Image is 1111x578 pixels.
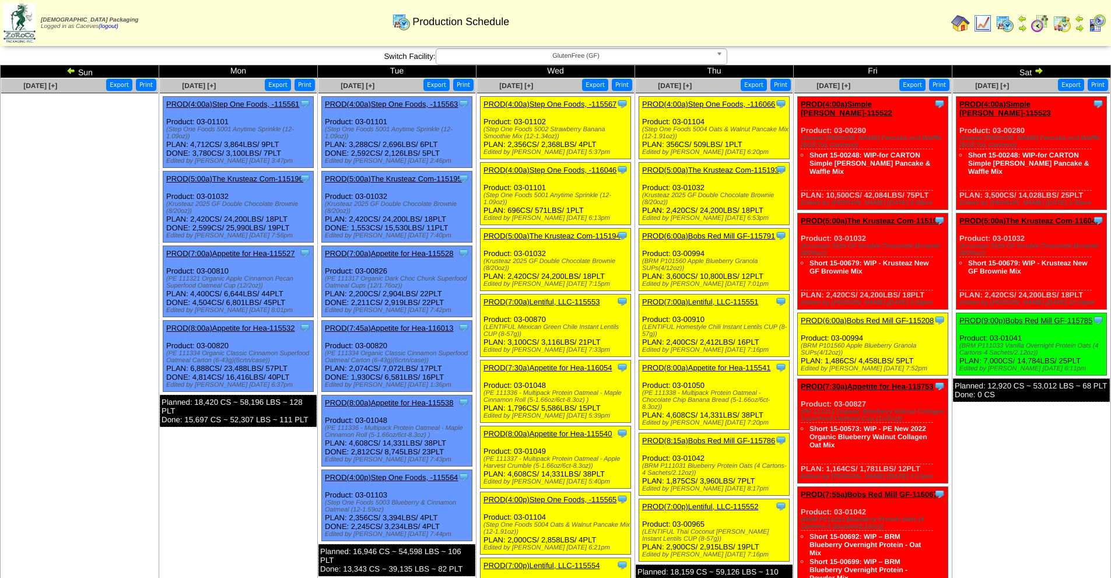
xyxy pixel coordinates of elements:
[801,243,948,257] div: (Krusteaz 2025 GF Double Chocolate Brownie (8/20oz))
[801,316,934,325] a: PROD(6:00a)Bobs Red Mill GF-115208
[642,324,789,338] div: (LENTIFUL Homestyle Chili Instant Lentils CUP (8-57g))
[956,213,1107,310] div: Product: 03-01032 PLAN: 2,420CS / 24,200LBS / 18PLT
[483,166,616,174] a: PROD(4:00a)Step One Foods, -116046
[952,65,1111,78] td: Sat
[483,126,630,140] div: (Step One Foods 5002 Strawberry Banana Smoothie Mix (12-1.34oz))
[775,164,787,176] img: Tooltip
[325,324,453,332] a: PROD(7:45a)Appetite for Hea-116013
[483,346,630,353] div: Edited by [PERSON_NAME] [DATE] 7:33pm
[441,49,712,63] span: GlutenFree (GF)
[481,229,631,291] div: Product: 03-01032 PLAN: 2,420CS / 24,200LBS / 18PLT
[166,174,303,183] a: PROD(5:00a)The Krusteaz Com-115196
[809,151,930,176] a: Short 15-00248: WIP-for CARTON Simple [PERSON_NAME] Pancake & Waffle Mix
[325,201,472,215] div: (Krusteaz 2025 GF Double Chocolate Brownie (8/20oz))
[483,297,600,306] a: PROD(7:00a)Lentiful, LLC-115553
[642,232,775,240] a: PROD(6:00a)Bobs Red Mill GF-115791
[642,215,789,222] div: Edited by [PERSON_NAME] [DATE] 6:53pm
[642,551,789,558] div: Edited by [PERSON_NAME] [DATE] 7:16pm
[801,199,948,206] div: Edited by [PERSON_NAME] [DATE] 6:59pm
[959,243,1106,257] div: (Krusteaz 2025 GF Double Chocolate Brownie (8/20oz))
[959,135,1106,149] div: (Simple [PERSON_NAME] Pancake and Waffle (6/10.7oz Cartons))
[99,23,118,30] a: (logout)
[642,346,789,353] div: Edited by [PERSON_NAME] [DATE] 7:16pm
[1018,23,1027,33] img: arrowright.gif
[1092,98,1104,110] img: Tooltip
[160,395,317,427] div: Planned: 18,420 CS ~ 58,196 LBS ~ 128 PLT Done: 15,697 CS ~ 52,307 LBS ~ 111 PLT
[934,215,945,226] img: Tooltip
[616,164,628,176] img: Tooltip
[1075,14,1084,23] img: arrowleft.gif
[1018,14,1027,23] img: arrowleft.gif
[325,100,458,108] a: PROD(4:00a)Step One Foods, -115563
[1031,14,1049,33] img: calendarblend.gif
[483,544,630,551] div: Edited by [PERSON_NAME] [DATE] 6:21pm
[483,456,630,470] div: (PE 111337 - Multipack Protein Oatmeal - Apple Harvest Crumble (5-1.66oz/6ct-8.3oz))
[166,350,313,364] div: (PE 111334 Organic Classic Cinnamon Superfood Oatmeal Carton (6-43g)(6crtn/case))
[639,433,790,496] div: Product: 03-01042 PLAN: 1,875CS / 3,960LBS / 7PLT
[642,258,789,272] div: (BRM P101560 Apple Blueberry Granola SUPs(4/12oz))
[318,544,475,576] div: Planned: 16,946 CS ~ 54,598 LBS ~ 106 PLT Done: 13,343 CS ~ 39,135 LBS ~ 82 PLT
[483,412,630,419] div: Edited by [PERSON_NAME] [DATE] 5:39pm
[322,97,472,168] div: Product: 03-01101 PLAN: 3,288CS / 2,696LBS / 6PLT DONE: 2,592CS / 2,126LBS / 5PLT
[166,201,313,215] div: (Krusteaz 2025 GF Double Chocolate Brownie (8/20oz))
[163,246,314,317] div: Product: 03-00810 PLAN: 4,400CS / 6,644LBS / 44PLT DONE: 4,504CS / 6,801LBS / 45PLT
[318,65,476,78] td: Tue
[481,97,631,159] div: Product: 03-01102 PLAN: 2,356CS / 2,368LBS / 4PLT
[3,3,36,43] img: zoroco-logo-small.webp
[658,82,692,90] a: [DATE] [+]
[322,171,472,243] div: Product: 03-01032 PLAN: 2,420CS / 24,200LBS / 18PLT DONE: 1,553CS / 15,530LBS / 11PLT
[741,79,767,91] button: Export
[1088,14,1106,33] img: calendarcustomer.gif
[642,528,789,542] div: (LENTIFUL Thai Coconut [PERSON_NAME] Instant Lentils CUP (8-57g))
[798,379,948,484] div: Product: 03-00827 PLAN: 1,164CS / 1,781LBS / 12PLT
[642,166,779,174] a: PROD(5:00a)The Krusteaz Com-115193
[1053,14,1071,33] img: calendarinout.gif
[1,65,159,78] td: Sun
[325,232,472,239] div: Edited by [PERSON_NAME] [DATE] 7:40pm
[299,173,311,184] img: Tooltip
[801,473,948,480] div: Edited by [PERSON_NAME] [DATE] 4:13pm
[616,493,628,505] img: Tooltip
[953,379,1110,402] div: Planned: 12,920 CS ~ 53,012 LBS ~ 68 PLT Done: 0 CS
[801,365,948,372] div: Edited by [PERSON_NAME] [DATE] 7:52pm
[166,126,313,140] div: (Step One Foods 5001 Anytime Sprinkle (12-1.09oz))
[163,321,314,392] div: Product: 03-00820 PLAN: 6,888CS / 23,488LBS / 57PLT DONE: 4,814CS / 16,416LBS / 40PLT
[483,281,630,288] div: Edited by [PERSON_NAME] [DATE] 7:15pm
[299,247,311,259] img: Tooltip
[809,259,929,275] a: Short 15-00679: WIP - Krusteaz New GF Brownie Mix
[458,247,469,259] img: Tooltip
[639,499,790,562] div: Product: 03-00965 PLAN: 2,900CS / 2,915LBS / 19PLT
[959,199,1106,206] div: Edited by [PERSON_NAME] [DATE] 2:50pm
[642,436,775,445] a: PROD(8:15a)Bobs Red Mill GF-115786
[798,97,948,210] div: Product: 03-00280 PLAN: 10,500CS / 42,084LBS / 75PLT
[483,149,630,156] div: Edited by [PERSON_NAME] [DATE] 5:37pm
[136,79,156,91] button: Print
[642,419,789,426] div: Edited by [PERSON_NAME] [DATE] 7:20pm
[642,281,789,288] div: Edited by [PERSON_NAME] [DATE] 7:01pm
[166,307,313,314] div: Edited by [PERSON_NAME] [DATE] 8:01pm
[642,502,758,511] a: PROD(7:00p)Lentiful, LLC-115552
[816,82,850,90] span: [DATE] [+]
[325,275,472,289] div: (PE 111317 Organic Dark Choc Chunk Superfood Oatmeal Cups (12/1.76oz))
[801,490,938,499] a: PROD(7:55a)Bobs Red Mill GF-116067
[481,163,631,225] div: Product: 03-01101 PLAN: 696CS / 571LBS / 1PLT
[182,82,216,90] a: [DATE] [+]
[481,492,631,555] div: Product: 03-01104 PLAN: 2,000CS / 2,858LBS / 4PLT
[483,390,630,404] div: (PE 111336 - Multipack Protein Oatmeal - Maple Cinnamon Roll (5-1.66oz/6ct-8.3oz) )
[483,561,600,570] a: PROD(7:00p)Lentiful, LLC-115554
[458,471,469,483] img: Tooltip
[794,65,952,78] td: Fri
[616,296,628,307] img: Tooltip
[325,381,472,388] div: Edited by [PERSON_NAME] [DATE] 1:36pm
[166,157,313,164] div: Edited by [PERSON_NAME] [DATE] 3:47pm
[582,79,608,91] button: Export
[899,79,926,91] button: Export
[325,499,472,513] div: (Step One Foods 5003 Blueberry & Cinnamon Oatmeal (12-1.59oz)
[412,16,509,28] span: Production Schedule
[23,82,57,90] span: [DATE] [+]
[453,79,474,91] button: Print
[642,390,789,411] div: (PE 111338 - Multipack Protein Oatmeal - Chocolate Chip Banana Bread (5-1.66oz/6ct-8.3oz))
[299,322,311,334] img: Tooltip
[483,495,616,504] a: PROD(4:00p)Step One Foods, -115565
